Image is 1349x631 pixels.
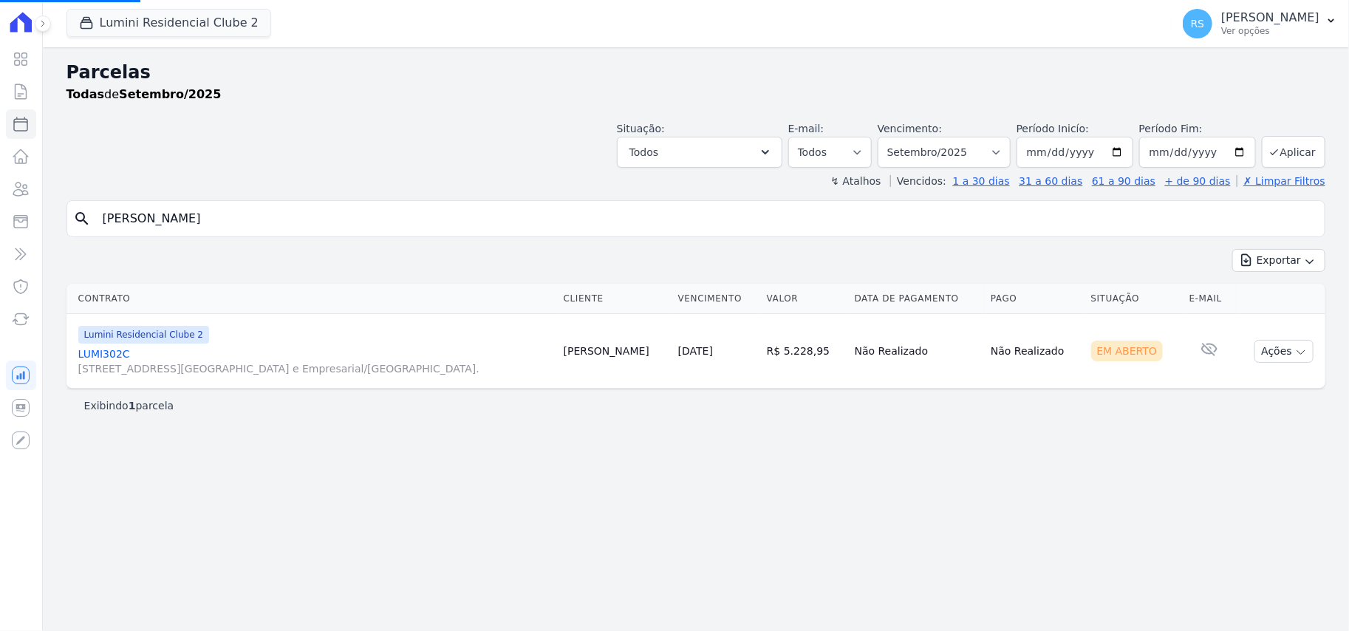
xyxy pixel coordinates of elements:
[1165,175,1231,187] a: + de 90 dias
[66,86,222,103] p: de
[1019,175,1082,187] a: 31 a 60 dias
[1221,10,1319,25] p: [PERSON_NAME]
[129,400,136,412] b: 1
[1191,18,1205,29] span: RS
[830,175,881,187] label: ↯ Atalhos
[78,347,552,376] a: LUMI302C[STREET_ADDRESS][GEOGRAPHIC_DATA] e Empresarial/[GEOGRAPHIC_DATA].
[1017,123,1089,134] label: Período Inicío:
[1221,25,1319,37] p: Ver opções
[78,326,209,344] span: Lumini Residencial Clube 2
[1262,136,1325,168] button: Aplicar
[849,314,985,389] td: Não Realizado
[66,87,105,101] strong: Todas
[558,314,672,389] td: [PERSON_NAME]
[678,345,713,357] a: [DATE]
[985,284,1085,314] th: Pago
[1184,284,1236,314] th: E-mail
[878,123,942,134] label: Vencimento:
[761,284,849,314] th: Valor
[629,143,658,161] span: Todos
[1232,249,1325,272] button: Exportar
[617,137,782,168] button: Todos
[73,210,91,228] i: search
[761,314,849,389] td: R$ 5.228,95
[788,123,824,134] label: E-mail:
[66,9,271,37] button: Lumini Residencial Clube 2
[558,284,672,314] th: Cliente
[94,204,1319,233] input: Buscar por nome do lote ou do cliente
[672,284,761,314] th: Vencimento
[1085,284,1184,314] th: Situação
[119,87,221,101] strong: Setembro/2025
[617,123,665,134] label: Situação:
[66,59,1325,86] h2: Parcelas
[985,314,1085,389] td: Não Realizado
[1171,3,1349,44] button: RS [PERSON_NAME] Ver opções
[849,284,985,314] th: Data de Pagamento
[66,284,558,314] th: Contrato
[890,175,946,187] label: Vencidos:
[78,361,552,376] span: [STREET_ADDRESS][GEOGRAPHIC_DATA] e Empresarial/[GEOGRAPHIC_DATA].
[84,398,174,413] p: Exibindo parcela
[1091,341,1164,361] div: Em Aberto
[1139,121,1256,137] label: Período Fim:
[1254,340,1314,363] button: Ações
[953,175,1010,187] a: 1 a 30 dias
[1237,175,1325,187] a: ✗ Limpar Filtros
[1092,175,1155,187] a: 61 a 90 dias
